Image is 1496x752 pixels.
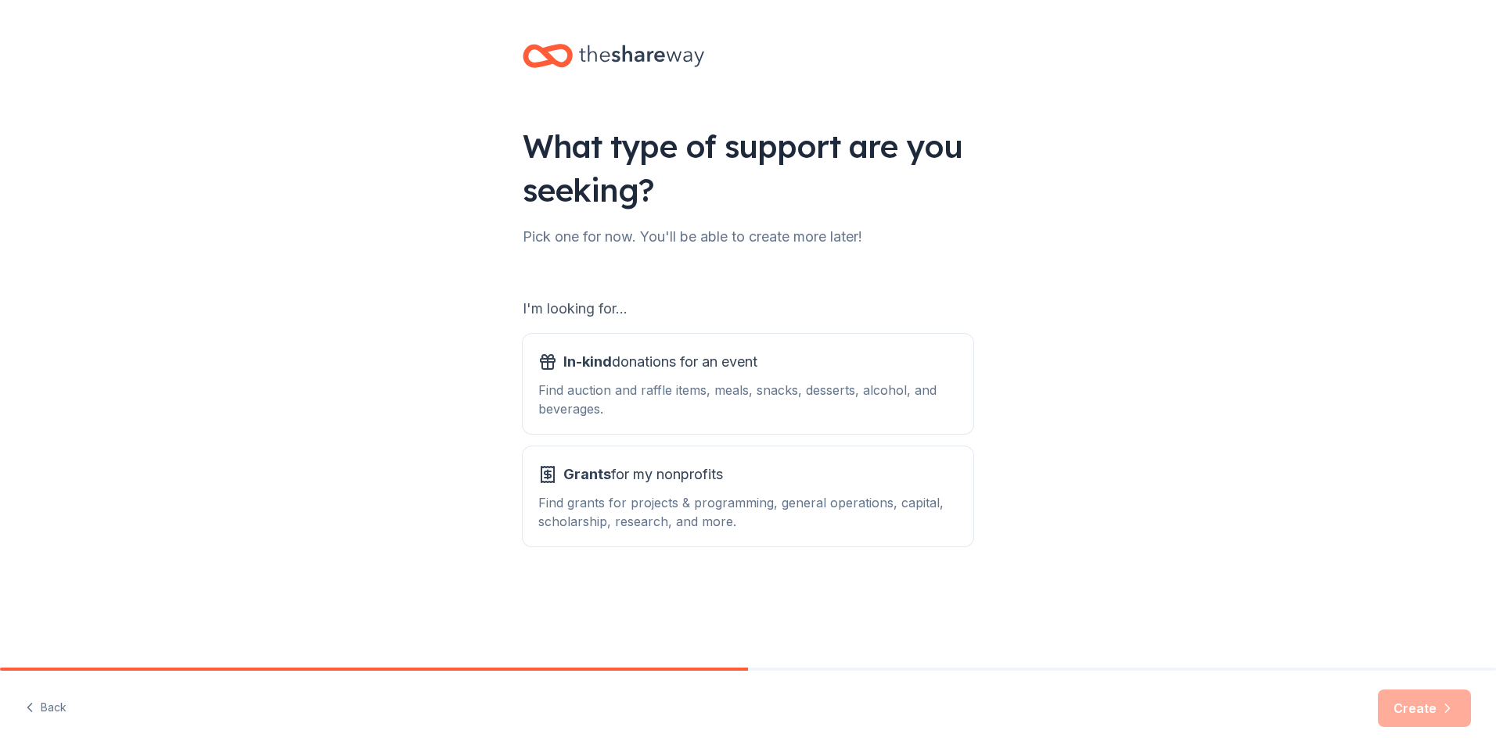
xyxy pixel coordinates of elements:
span: donations for an event [563,349,757,374]
span: for my nonprofits [563,462,723,487]
span: Grants [563,466,611,482]
button: Back [25,692,67,725]
div: Find grants for projects & programming, general operations, capital, scholarship, research, and m... [538,493,958,531]
button: Grantsfor my nonprofitsFind grants for projects & programming, general operations, capital, schol... [523,446,973,546]
button: In-kinddonations for an eventFind auction and raffle items, meals, snacks, desserts, alcohol, and... [523,334,973,434]
div: Find auction and raffle items, meals, snacks, desserts, alcohol, and beverages. [538,381,958,418]
div: Pick one for now. You'll be able to create more later! [523,224,973,249]
div: I'm looking for... [523,296,973,321]
span: In-kind [563,353,612,370]
div: What type of support are you seeking? [523,124,973,212]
